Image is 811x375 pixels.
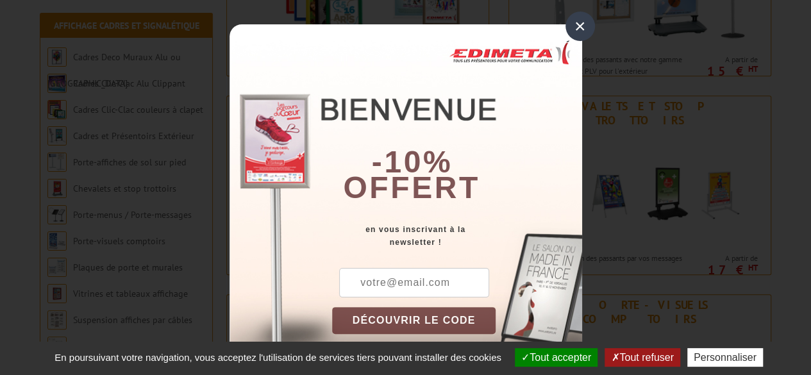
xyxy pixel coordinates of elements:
[515,348,598,367] button: Tout accepter
[332,223,582,249] div: en vous inscrivant à la newsletter !
[343,171,480,204] font: offert
[339,268,489,297] input: votre@email.com
[332,307,496,334] button: DÉCOUVRIR LE CODE
[605,348,680,367] button: Tout refuser
[565,12,595,41] div: ×
[687,348,763,367] button: Personnaliser (fenêtre modale)
[372,145,453,179] b: -10%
